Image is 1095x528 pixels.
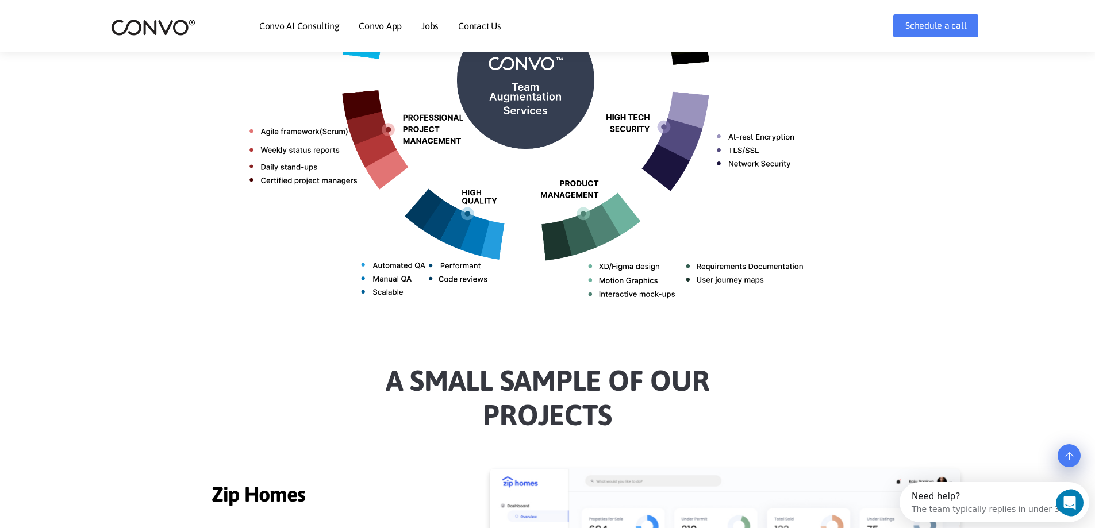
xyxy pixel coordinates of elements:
a: Convo App [359,21,402,30]
iframe: Intercom live chat [1056,489,1092,517]
h2: a Small sample of our projects [229,363,867,441]
a: Jobs [421,21,439,30]
iframe: Intercom live chat discovery launcher [900,482,1089,522]
img: logo_2.png [111,18,195,36]
div: Need help? [12,10,165,19]
a: Convo AI Consulting [259,21,339,30]
span: Zip Homes [212,482,430,510]
div: Open Intercom Messenger [5,5,199,36]
div: The team typically replies in under 3h [12,19,165,31]
a: Schedule a call [893,14,978,37]
a: Contact Us [458,21,501,30]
